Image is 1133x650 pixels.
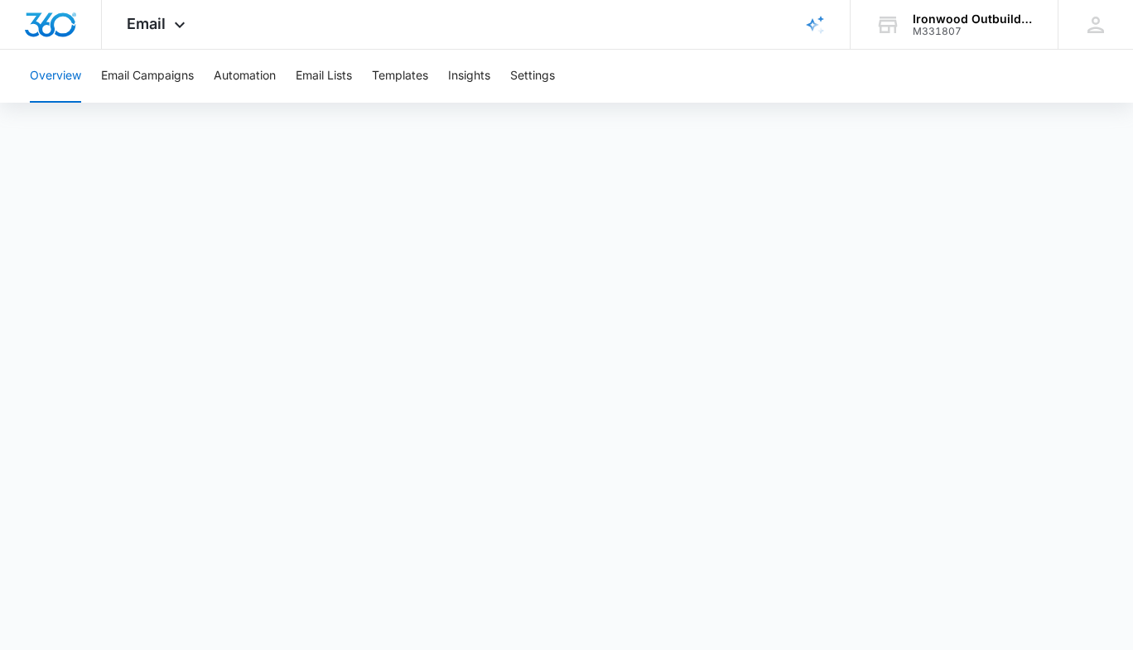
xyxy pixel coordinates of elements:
button: Email Campaigns [101,50,194,103]
button: Insights [448,50,490,103]
span: Email [127,15,166,32]
div: account name [913,12,1034,26]
button: Automation [214,50,276,103]
button: Settings [510,50,555,103]
button: Templates [372,50,428,103]
div: account id [913,26,1034,37]
button: Overview [30,50,81,103]
button: Email Lists [296,50,352,103]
